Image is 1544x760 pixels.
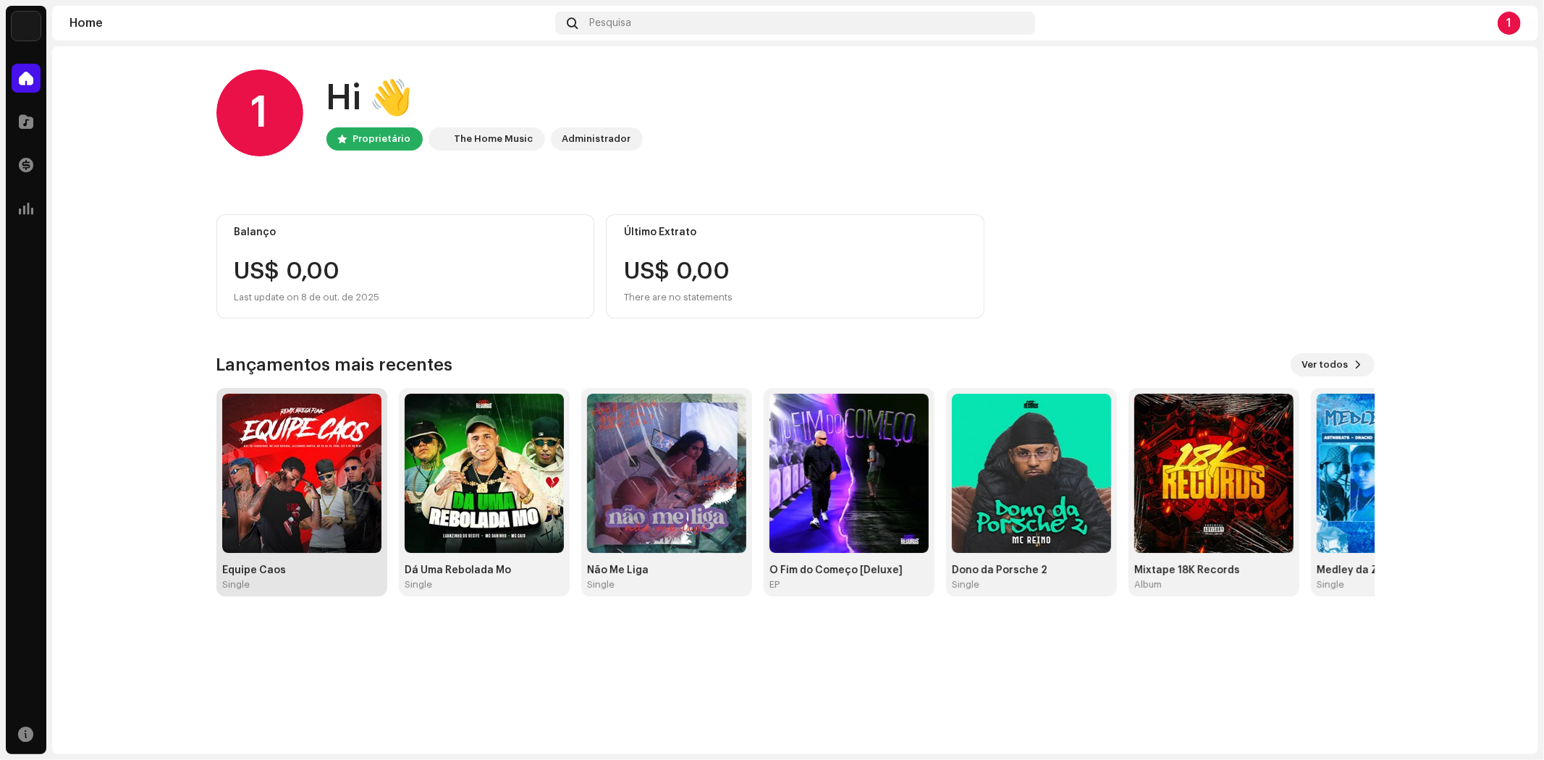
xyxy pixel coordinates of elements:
div: Last update on 8 de out. de 2025 [235,289,577,306]
div: Dono da Porsche 2 [952,565,1111,576]
div: Dá Uma Rebolada Mo [405,565,564,576]
img: be0ebbb1-d0c0-4583-bd1b-bbc6d8897957 [952,394,1111,553]
img: fea93108-1dda-4912-b658-cc93a29589c5 [405,394,564,553]
div: Não Me Liga [587,565,746,576]
span: Pesquisa [589,17,631,29]
div: There are no statements [624,289,733,306]
div: The Home Music [455,130,533,148]
div: O Fim do Começo [Deluxe] [769,565,929,576]
img: c86870aa-2232-4ba3-9b41-08f587110171 [431,130,449,148]
img: c4d5c50a-5e9c-45a5-8b72-a9d9eb8ee42a [769,394,929,553]
div: Balanço [235,227,577,238]
div: Single [1317,579,1344,591]
div: Último Extrato [624,227,966,238]
div: Medley da ZO 2 [1317,565,1476,576]
div: Mixtape 18K Records [1134,565,1294,576]
re-o-card-value: Balanço [216,214,595,318]
span: Ver todos [1302,350,1349,379]
re-o-card-value: Último Extrato [606,214,984,318]
img: 93fd9224-1f7b-4b08-a871-08b725e19c73 [1134,394,1294,553]
div: Proprietário [353,130,411,148]
div: Single [405,579,432,591]
img: 7755b3fc-e73d-42b2-b16e-cd3c76171fc1 [1317,394,1476,553]
img: 78e30a11-e72b-4e62-85c1-5b0f2e9fcdc3 [587,394,746,553]
div: Home [69,17,549,29]
div: Single [222,579,250,591]
div: Single [587,579,615,591]
div: Single [952,579,979,591]
div: Administrador [562,130,631,148]
div: 1 [1498,12,1521,35]
h3: Lançamentos mais recentes [216,353,453,376]
div: EP [769,579,780,591]
div: Hi 👋 [326,75,643,122]
img: 4e77ab00-978c-493c-8ae1-5d1788f3a637 [222,394,381,553]
div: 1 [216,69,303,156]
img: c86870aa-2232-4ba3-9b41-08f587110171 [12,12,41,41]
div: Equipe Caos [222,565,381,576]
button: Ver todos [1291,353,1375,376]
div: Album [1134,579,1162,591]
